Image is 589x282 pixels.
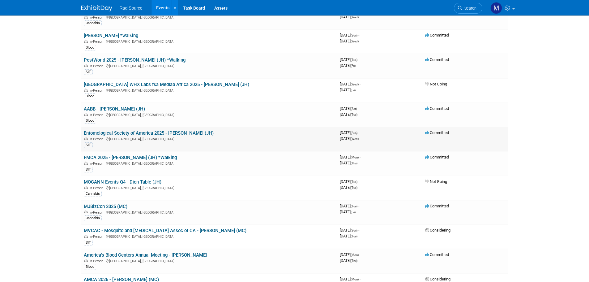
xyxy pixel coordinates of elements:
img: In-Person Event [84,162,88,165]
span: [DATE] [340,258,357,263]
span: (Sat) [351,107,357,111]
span: (Thu) [351,162,357,165]
span: - [358,106,359,111]
span: In-Person [89,15,105,20]
a: MOCANN Events Q4 - Dion Table (JH) [84,179,161,185]
a: [PERSON_NAME] *walking [84,33,138,38]
span: (Fri) [351,64,356,67]
div: SIT [84,69,93,75]
a: [GEOGRAPHIC_DATA] WHX Labs fka Medlab Africa 2025 - [PERSON_NAME] (JH) [84,82,249,87]
div: SIT [84,167,93,172]
span: (Tue) [351,205,357,208]
div: [GEOGRAPHIC_DATA], [GEOGRAPHIC_DATA] [84,39,335,44]
span: - [358,57,359,62]
span: [DATE] [340,252,361,257]
div: Cannabis [84,215,102,221]
span: [DATE] [340,228,359,232]
span: [DATE] [340,112,357,117]
span: Considering [425,228,450,232]
div: Cannabis [84,20,102,26]
div: SIT [84,142,93,148]
span: [DATE] [340,33,359,37]
span: (Thu) [351,259,357,262]
span: Committed [425,106,449,111]
span: Search [462,6,476,11]
div: Blood [84,93,96,99]
span: - [358,204,359,208]
div: [GEOGRAPHIC_DATA], [GEOGRAPHIC_DATA] [84,15,335,20]
div: [GEOGRAPHIC_DATA], [GEOGRAPHIC_DATA] [84,112,335,117]
span: In-Person [89,40,105,44]
div: [GEOGRAPHIC_DATA], [GEOGRAPHIC_DATA] [84,136,335,141]
span: [DATE] [340,39,359,43]
span: [DATE] [340,210,356,214]
span: (Sun) [351,131,357,135]
a: PestWorld 2025 - [PERSON_NAME] (JH) *Walking [84,57,186,63]
span: (Wed) [351,137,359,141]
span: (Fri) [351,210,356,214]
span: [DATE] [340,106,359,111]
img: In-Person Event [84,15,88,19]
div: Blood [84,45,96,50]
img: In-Person Event [84,186,88,189]
span: - [360,155,361,159]
img: In-Person Event [84,137,88,140]
span: Rad Source [120,6,143,11]
span: (Sun) [351,229,357,232]
span: (Mon) [351,278,359,281]
span: [DATE] [340,63,356,68]
span: [DATE] [340,155,361,159]
span: In-Person [89,259,105,263]
span: Committed [425,252,449,257]
span: Not Going [425,179,447,184]
span: [DATE] [340,130,359,135]
span: - [358,228,359,232]
span: [DATE] [340,57,359,62]
span: [DATE] [340,15,359,19]
span: (Wed) [351,15,359,19]
div: [GEOGRAPHIC_DATA], [GEOGRAPHIC_DATA] [84,185,335,190]
a: MJBizCon 2025 (MC) [84,204,127,209]
div: [GEOGRAPHIC_DATA], [GEOGRAPHIC_DATA] [84,63,335,68]
span: [DATE] [340,179,359,184]
span: (Tue) [351,113,357,116]
span: In-Person [89,89,105,93]
div: [GEOGRAPHIC_DATA], [GEOGRAPHIC_DATA] [84,210,335,215]
span: (Tue) [351,186,357,189]
span: (Sun) [351,34,357,37]
span: [DATE] [340,82,361,86]
span: Committed [425,204,449,208]
span: Committed [425,130,449,135]
span: (Mon) [351,156,359,159]
div: Cannabis [84,191,102,197]
span: [DATE] [340,88,356,92]
a: AABB - [PERSON_NAME] (JH) [84,106,145,112]
a: MVCAC - Mosquito and [MEDICAL_DATA] Assoc of CA - [PERSON_NAME] (MC) [84,228,246,233]
span: In-Person [89,64,105,68]
div: [GEOGRAPHIC_DATA], [GEOGRAPHIC_DATA] [84,258,335,263]
img: In-Person Event [84,40,88,43]
div: Blood [84,264,96,270]
span: In-Person [89,162,105,166]
a: Entomological Society of America 2025 - [PERSON_NAME] (JH) [84,130,214,136]
img: In-Person Event [84,64,88,67]
img: In-Person Event [84,235,88,238]
span: (Wed) [351,83,359,86]
span: [DATE] [340,234,357,238]
span: [DATE] [340,204,359,208]
span: In-Person [89,186,105,190]
span: - [358,179,359,184]
img: In-Person Event [84,210,88,214]
span: - [360,82,361,86]
span: In-Person [89,210,105,215]
img: In-Person Event [84,89,88,92]
span: [DATE] [340,277,361,281]
span: Considering [425,277,450,281]
div: [GEOGRAPHIC_DATA], [GEOGRAPHIC_DATA] [84,234,335,239]
a: Search [454,3,482,14]
span: - [358,130,359,135]
span: [DATE] [340,185,357,190]
span: - [360,277,361,281]
span: Committed [425,57,449,62]
span: Not Going [425,82,447,86]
